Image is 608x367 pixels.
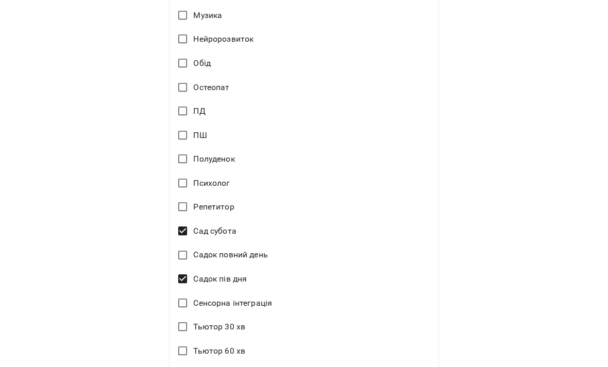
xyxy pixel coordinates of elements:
span: Обід [193,57,211,69]
span: Садок пів дня [193,273,247,285]
span: Сад субота [193,225,236,237]
span: Сенсорна інтеграція [193,297,272,309]
span: ПШ [193,129,207,142]
span: Остеопат [193,81,229,94]
span: Психолог [193,177,230,189]
span: Музика [193,9,222,22]
span: Репетитор [193,201,234,213]
span: Полуденок [193,153,234,165]
span: Нейророзвиток [193,33,254,45]
span: Садок повний день [193,249,268,261]
span: Тьютор 30 хв [193,321,245,333]
span: Тьютор 60 хв [193,345,245,357]
span: ПД [193,105,205,117]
